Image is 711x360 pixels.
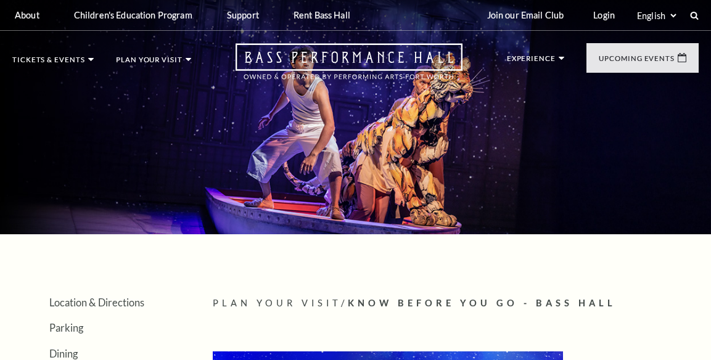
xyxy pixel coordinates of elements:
[12,56,85,70] p: Tickets & Events
[74,10,192,20] p: Children's Education Program
[15,10,39,20] p: About
[507,55,556,68] p: Experience
[294,10,350,20] p: Rent Bass Hall
[599,55,675,68] p: Upcoming Events
[116,56,183,70] p: Plan Your Visit
[213,298,341,308] span: Plan Your Visit
[348,298,616,308] span: Know Before You Go - Bass Hall
[227,10,259,20] p: Support
[49,297,144,308] a: Location & Directions
[49,348,78,359] a: Dining
[49,322,83,333] a: Parking
[213,296,699,311] p: /
[635,10,678,22] select: Select:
